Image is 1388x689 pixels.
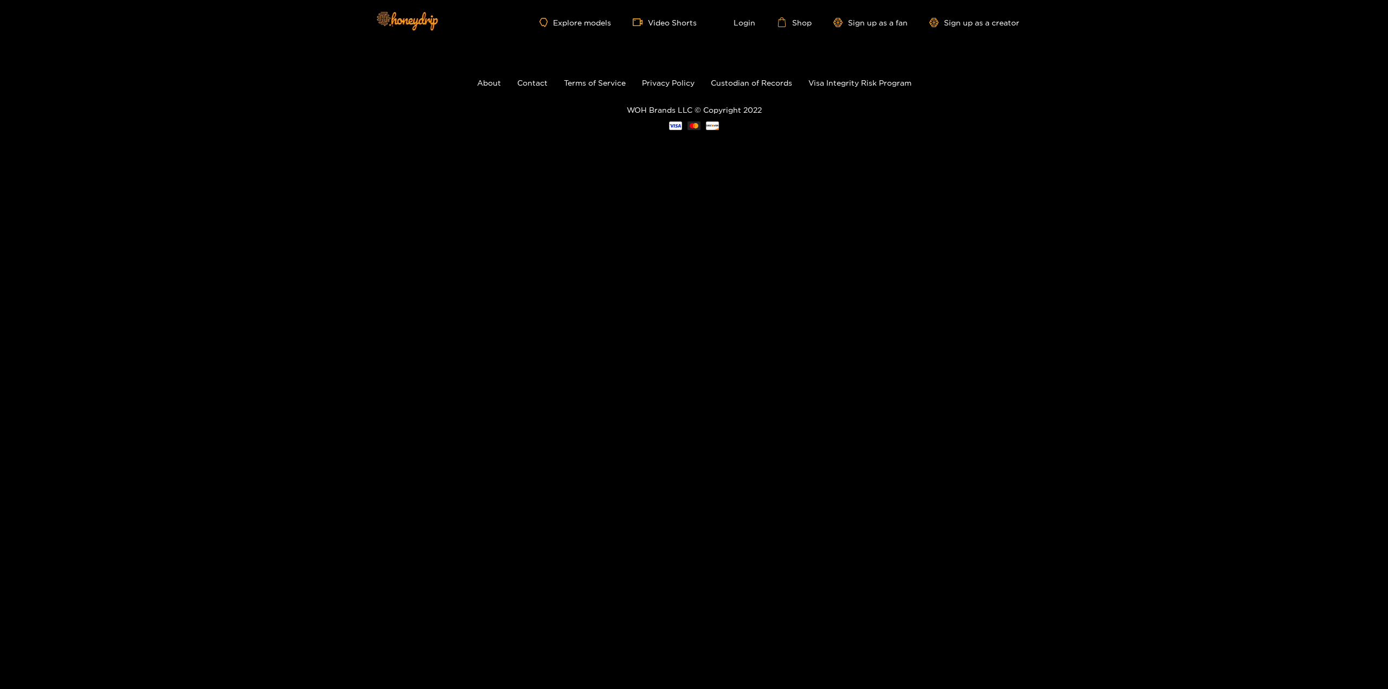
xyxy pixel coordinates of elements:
a: About [477,79,501,87]
a: Contact [517,79,548,87]
a: Custodian of Records [711,79,792,87]
a: Terms of Service [564,79,626,87]
a: Privacy Policy [642,79,695,87]
a: Login [718,17,755,27]
span: video-camera [633,17,648,27]
a: Visa Integrity Risk Program [808,79,911,87]
a: Sign up as a fan [833,18,908,27]
a: Video Shorts [633,17,697,27]
a: Sign up as a creator [929,18,1019,27]
a: Shop [777,17,812,27]
a: Explore models [539,18,611,27]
